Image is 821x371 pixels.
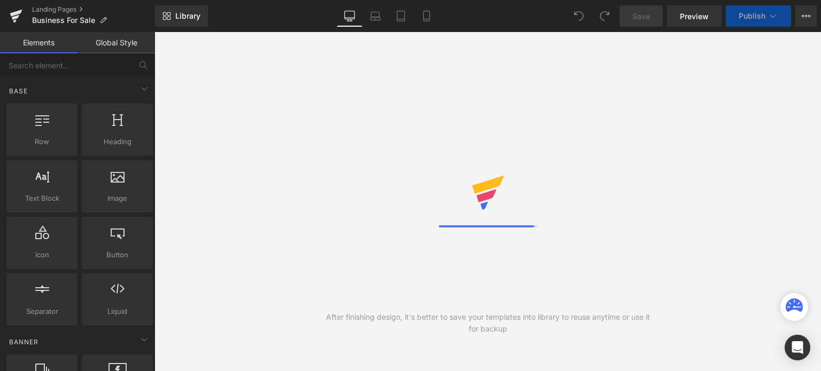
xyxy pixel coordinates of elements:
a: Laptop [362,5,388,27]
button: Redo [594,5,615,27]
span: Separator [10,306,74,317]
span: Publish [739,12,765,20]
span: Library [175,11,200,21]
span: Button [85,249,150,261]
a: Global Style [78,32,155,53]
a: Mobile [414,5,439,27]
span: Text Block [10,193,74,204]
span: Row [10,136,74,147]
span: Heading [85,136,150,147]
button: Publish [726,5,791,27]
span: Base [8,86,29,96]
span: Save [632,11,650,22]
a: Tablet [388,5,414,27]
button: Undo [568,5,590,27]
span: Liquid [85,306,150,317]
a: New Library [155,5,208,27]
span: Image [85,193,150,204]
button: More [795,5,817,27]
a: Landing Pages [32,5,155,14]
a: Preview [667,5,722,27]
div: Open Intercom Messenger [785,335,810,360]
div: After finishing design, it's better to save your templates into library to reuse anytime or use i... [321,311,655,335]
span: Icon [10,249,74,261]
span: Preview [680,11,709,22]
span: Banner [8,337,40,347]
span: Business For Sale [32,16,95,25]
a: Desktop [337,5,362,27]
